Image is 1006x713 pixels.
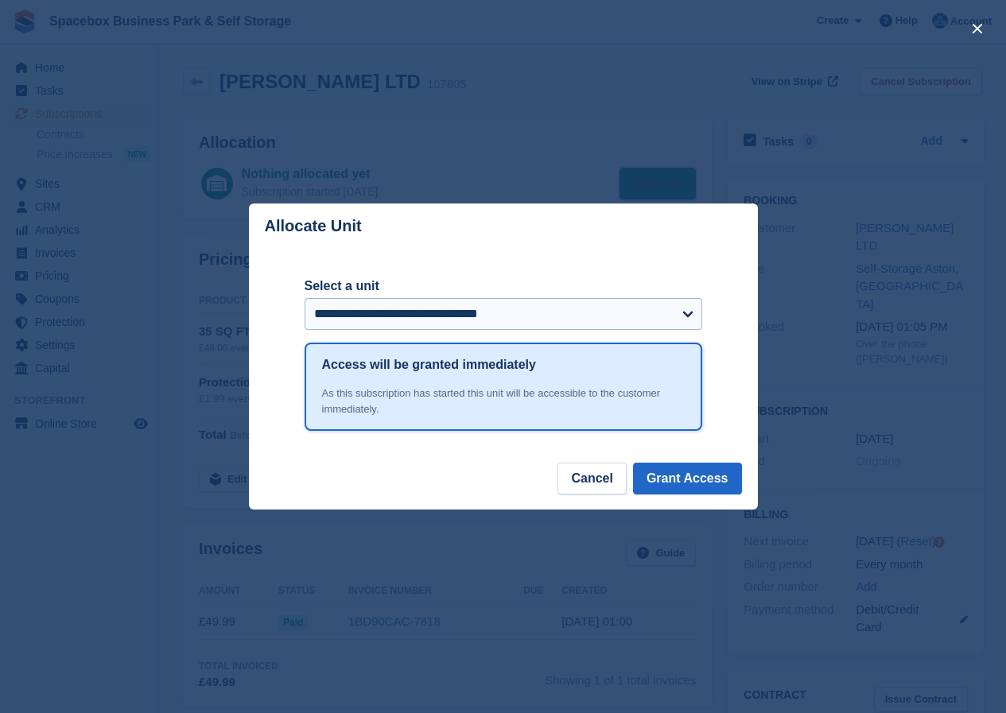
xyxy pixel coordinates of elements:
[265,217,362,235] p: Allocate Unit
[305,277,702,296] label: Select a unit
[965,16,990,41] button: close
[322,386,685,417] div: As this subscription has started this unit will be accessible to the customer immediately.
[322,355,536,374] h1: Access will be granted immediately
[557,463,626,494] button: Cancel
[633,463,742,494] button: Grant Access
